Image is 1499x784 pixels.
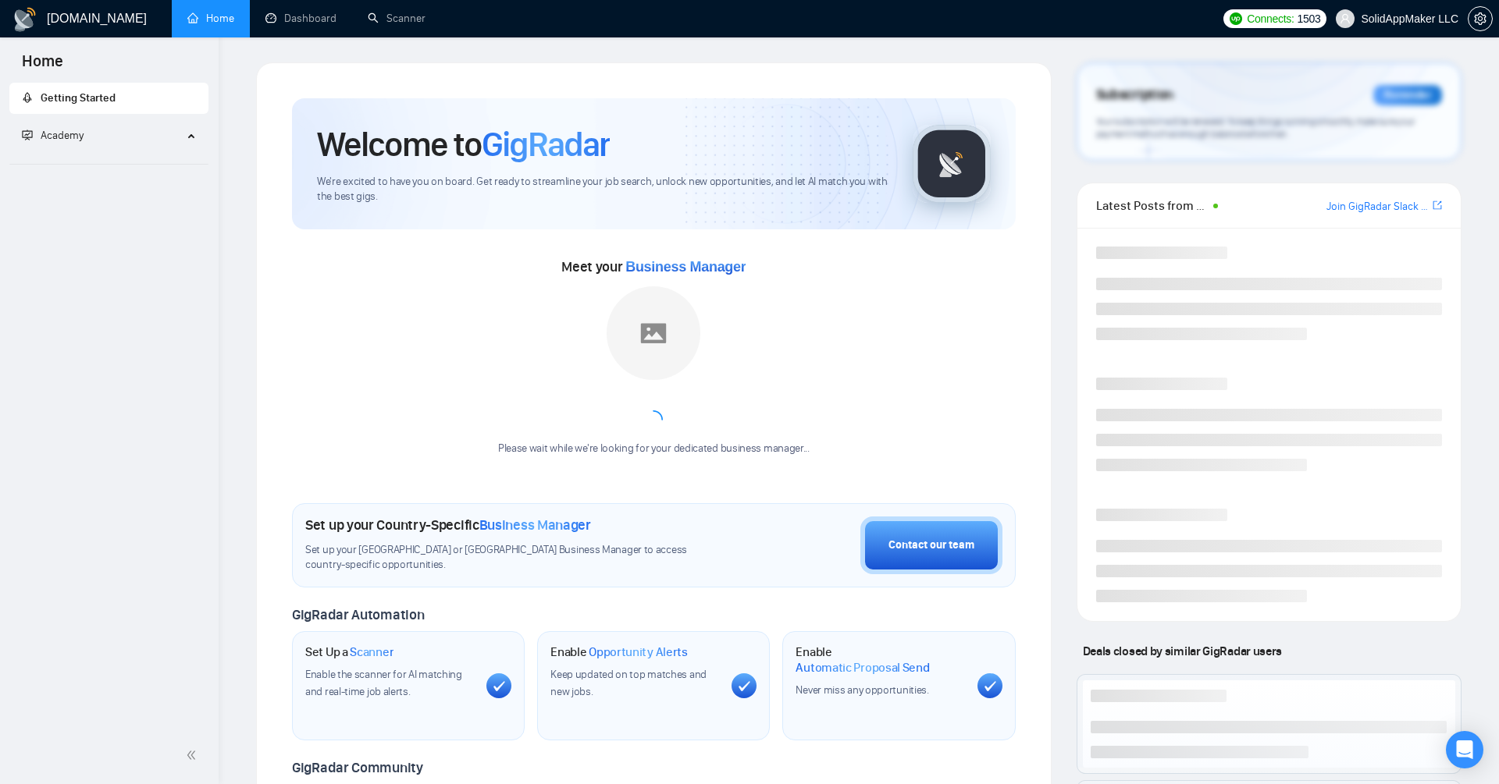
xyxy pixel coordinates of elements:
[1446,731,1483,768] div: Open Intercom Messenger
[22,129,84,142] span: Academy
[292,606,424,623] span: GigRadar Automation
[305,668,462,698] span: Enable the scanner for AI matching and real-time job alerts.
[913,125,991,203] img: gigradar-logo.png
[292,759,423,776] span: GigRadar Community
[317,123,610,165] h1: Welcome to
[625,259,746,275] span: Business Manager
[9,50,76,83] span: Home
[1433,199,1442,211] span: export
[796,683,928,697] span: Never miss any opportunities.
[1373,85,1442,105] div: Reminder
[9,83,208,114] li: Getting Started
[368,12,425,25] a: searchScanner
[187,12,234,25] a: homeHome
[305,516,591,534] h1: Set up your Country-Specific
[550,668,707,698] span: Keep updated on top matches and new jobs.
[561,258,746,275] span: Meet your
[1469,12,1492,25] span: setting
[317,175,888,204] span: We're excited to have you on board. Get ready to streamline your job search, unlock new opportuni...
[641,407,668,434] span: loading
[1468,6,1493,31] button: setting
[482,123,610,165] span: GigRadar
[305,543,724,573] span: Set up your [GEOGRAPHIC_DATA] or [GEOGRAPHIC_DATA] Business Manager to access country-specific op...
[350,644,393,660] span: Scanner
[796,660,929,676] span: Automatic Proposal Send
[1326,198,1430,215] a: Join GigRadar Slack Community
[1096,115,1415,140] span: Your subscription will be renewed. To keep things running smoothly, make sure your payment method...
[186,747,201,763] span: double-left
[1247,10,1294,27] span: Connects:
[22,129,33,140] span: fund-projection-screen
[550,644,688,660] h1: Enable
[9,158,208,168] li: Academy Homepage
[860,516,1002,574] button: Contact our team
[1077,637,1288,665] span: Deals closed by similar GigRadar users
[1096,82,1173,108] span: Subscription
[1433,198,1442,213] a: export
[12,7,37,32] img: logo
[589,644,688,660] span: Opportunity Alerts
[41,129,84,142] span: Academy
[607,286,700,380] img: placeholder.png
[305,644,393,660] h1: Set Up a
[22,92,33,103] span: rocket
[1340,13,1351,24] span: user
[479,516,591,534] span: Business Manager
[265,12,336,25] a: dashboardDashboard
[888,537,974,554] div: Contact our team
[489,442,819,456] div: Please wait while we're looking for your dedicated business manager...
[1468,12,1493,25] a: setting
[796,644,964,675] h1: Enable
[1230,12,1242,25] img: upwork-logo.png
[1298,10,1321,27] span: 1503
[41,91,116,105] span: Getting Started
[1096,196,1209,215] span: Latest Posts from the GigRadar Community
